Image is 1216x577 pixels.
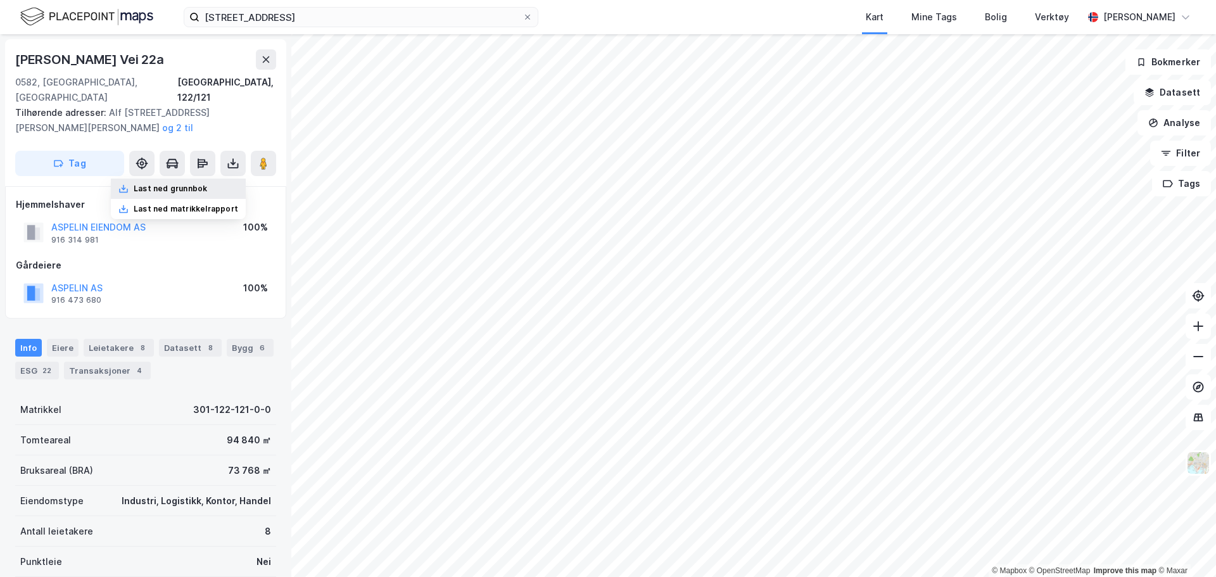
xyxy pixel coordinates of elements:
div: Antall leietakere [20,524,93,539]
div: Info [15,339,42,357]
div: [PERSON_NAME] Vei 22a [15,49,167,70]
div: 301-122-121-0-0 [193,402,271,417]
div: Eiendomstype [20,493,84,509]
div: Hjemmelshaver [16,197,275,212]
div: Gårdeiere [16,258,275,273]
div: 73 768 ㎡ [228,463,271,478]
div: 916 473 680 [51,295,101,305]
div: Datasett [159,339,222,357]
div: Kart [866,10,883,25]
button: Analyse [1137,110,1211,136]
div: Bruksareal (BRA) [20,463,93,478]
div: Last ned matrikkelrapport [134,204,238,214]
div: [GEOGRAPHIC_DATA], 122/121 [177,75,276,105]
button: Tag [15,151,124,176]
span: Tilhørende adresser: [15,107,109,118]
iframe: Chat Widget [1153,516,1216,577]
div: Alf [STREET_ADDRESS][PERSON_NAME][PERSON_NAME] [15,105,266,136]
div: 8 [265,524,271,539]
div: 100% [243,220,268,235]
div: Eiere [47,339,79,357]
div: [PERSON_NAME] [1103,10,1175,25]
div: Nei [256,554,271,569]
div: 8 [136,341,149,354]
div: 22 [40,364,54,377]
button: Tags [1152,171,1211,196]
div: Bolig [985,10,1007,25]
div: Verktøy [1035,10,1069,25]
div: 0582, [GEOGRAPHIC_DATA], [GEOGRAPHIC_DATA] [15,75,177,105]
div: Last ned grunnbok [134,184,207,194]
button: Datasett [1134,80,1211,105]
div: ESG [15,362,59,379]
button: Bokmerker [1125,49,1211,75]
div: 94 840 ㎡ [227,433,271,448]
div: Tomteareal [20,433,71,448]
div: Leietakere [84,339,154,357]
button: Filter [1150,141,1211,166]
div: Punktleie [20,554,62,569]
a: Mapbox [992,566,1027,575]
div: 916 314 981 [51,235,99,245]
div: 4 [133,364,146,377]
div: Bygg [227,339,274,357]
div: Industri, Logistikk, Kontor, Handel [122,493,271,509]
div: 8 [204,341,217,354]
a: OpenStreetMap [1029,566,1091,575]
input: Søk på adresse, matrikkel, gårdeiere, leietakere eller personer [199,8,522,27]
div: Transaksjoner [64,362,151,379]
div: Matrikkel [20,402,61,417]
div: Mine Tags [911,10,957,25]
a: Improve this map [1094,566,1156,575]
img: Z [1186,451,1210,475]
div: 100% [243,281,268,296]
div: 6 [256,341,269,354]
img: logo.f888ab2527a4732fd821a326f86c7f29.svg [20,6,153,28]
